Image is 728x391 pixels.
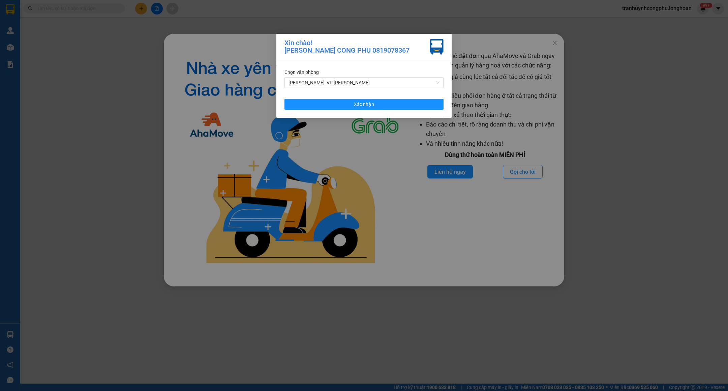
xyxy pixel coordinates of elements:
[430,39,444,55] img: vxr-icon
[284,99,444,110] button: Xác nhận
[284,39,409,55] div: Xin chào! [PERSON_NAME] CONG PHU 0819078367
[354,101,374,108] span: Xác nhận
[284,68,444,76] div: Chọn văn phòng
[289,78,439,88] span: Hồ Chí Minh: VP Bình Thạnh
